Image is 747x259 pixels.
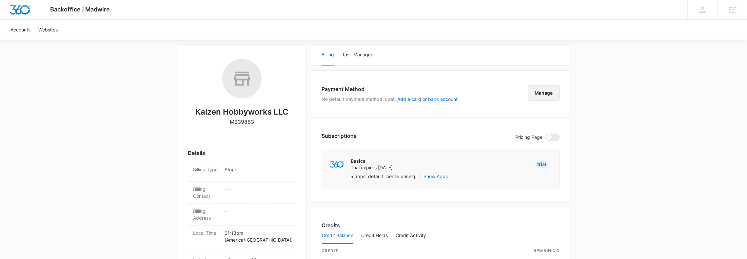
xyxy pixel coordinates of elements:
button: Add a card or bank account [397,97,458,102]
dt: Billing Type [193,166,219,173]
p: M339883 [230,118,254,126]
a: Websites [34,20,62,40]
dt: Billing Contact [193,186,219,199]
button: Billing [322,45,334,65]
p: 5 apps, default license pricing [350,173,415,180]
h3: Payment Method [322,85,458,93]
dt: Billing Address [193,208,219,221]
button: Manage [528,85,560,101]
p: Pricing Page [515,134,542,141]
h3: Subscriptions [322,132,357,140]
dd: - - - [225,186,291,199]
a: Accounts [7,20,34,40]
img: marketing360Logo [330,161,344,168]
p: No default payment method is set. [322,96,458,102]
div: Trial [535,160,548,168]
button: Task Manager [342,45,372,65]
button: Credit Holds [361,228,388,244]
div: Billing Address- [188,204,296,226]
p: Trial expires [DATE] [351,164,393,171]
th: credit [322,244,490,258]
h3: Credits [322,221,340,229]
div: Billing Contact--- [188,182,296,204]
button: Show Apps [423,173,448,180]
button: Credit Activity [396,228,426,244]
button: Credit Balance [322,228,353,244]
h2: Kaizen Hobbyworks LLC [195,106,288,118]
p: 01:13pm ( America/[GEOGRAPHIC_DATA] ) [225,230,291,243]
span: Backoffice | Madwire [50,6,110,13]
p: Stripe [225,166,291,173]
p: Basics [351,158,393,164]
div: Billing TypeStripe [188,162,296,182]
dd: - [225,208,291,221]
div: Local Time01:13pm (America/[GEOGRAPHIC_DATA]) [188,226,296,252]
span: Details [188,149,205,157]
dt: Local Time [193,230,219,236]
th: Remaining [490,244,560,258]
